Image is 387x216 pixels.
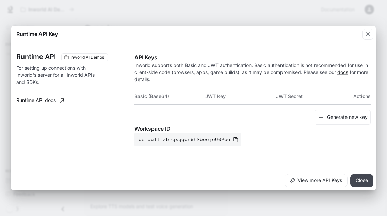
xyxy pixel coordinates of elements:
a: docs [337,69,348,75]
th: JWT Key [205,88,276,105]
span: Inworld AI Demos [68,54,107,60]
a: Runtime API docs [14,94,67,107]
div: These keys will apply to your current workspace only [61,53,108,61]
button: Close [350,174,373,187]
p: API Keys [134,53,371,61]
p: Runtime API Key [16,30,58,38]
p: Inworld supports both Basic and JWT authentication. Basic authentication is not recommended for u... [134,61,371,83]
p: For setting up connections with Inworld's server for all Inworld APIs and SDKs. [16,64,101,86]
th: Actions [347,88,371,105]
p: Workspace ID [134,125,371,133]
button: default-zbzyxygqn9h2boeje602ca [134,133,241,146]
button: View more API Keys [285,174,348,187]
h3: Runtime API [16,53,56,60]
button: Generate new key [315,110,371,125]
th: Basic (Base64) [134,88,205,105]
th: JWT Secret [276,88,347,105]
